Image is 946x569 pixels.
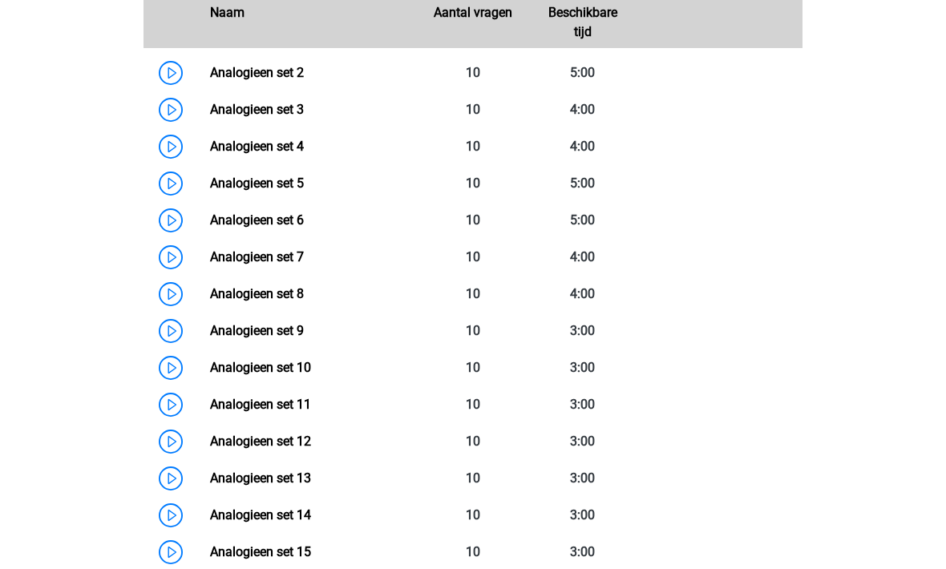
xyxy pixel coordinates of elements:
div: Naam [198,3,418,42]
a: Analogieen set 6 [210,212,304,228]
a: Analogieen set 8 [210,286,304,301]
a: Analogieen set 5 [210,176,304,191]
a: Analogieen set 15 [210,544,311,559]
a: Analogieen set 4 [210,139,304,154]
a: Analogieen set 11 [210,397,311,412]
a: Analogieen set 7 [210,249,304,264]
a: Analogieen set 12 [210,434,311,449]
div: Beschikbare tijd [528,3,637,42]
a: Analogieen set 10 [210,360,311,375]
a: Analogieen set 14 [210,507,311,523]
a: Analogieen set 2 [210,65,304,80]
a: Analogieen set 13 [210,470,311,486]
a: Analogieen set 9 [210,323,304,338]
a: Analogieen set 3 [210,102,304,117]
div: Aantal vragen [418,3,528,42]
